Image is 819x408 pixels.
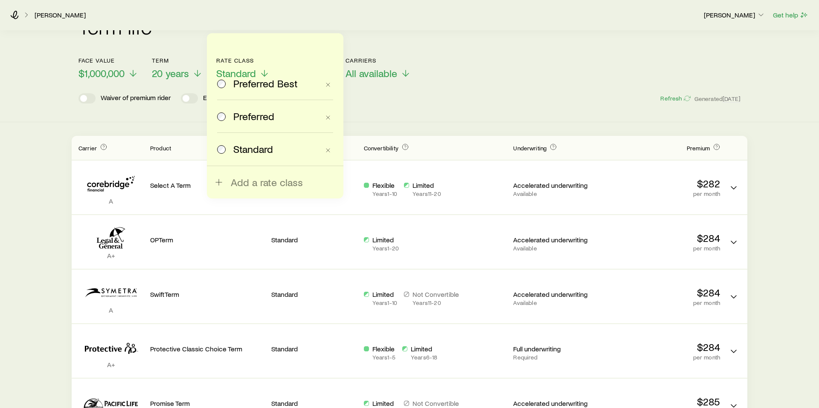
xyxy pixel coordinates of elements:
p: $284 [606,287,720,299]
button: Get help [773,10,809,20]
span: Generated [694,95,741,103]
span: Carrier [78,144,97,152]
p: Accelerated underwriting [513,181,599,190]
p: Years 11 - 20 [412,190,441,197]
p: Accelerated underwriting [513,236,599,244]
p: A+ [78,251,143,260]
p: Limited [372,290,397,299]
p: per month [606,299,720,306]
p: [PERSON_NAME] [704,11,765,19]
p: per month [606,245,720,252]
span: Preferred Best [233,78,298,89]
p: A [78,306,143,314]
p: Protective Classic Choice Term [150,345,264,353]
p: Standard [271,290,357,299]
p: Years 1 - 10 [372,299,397,306]
p: Term [152,57,203,64]
p: $285 [606,396,720,408]
p: Standard [271,399,357,408]
button: [PERSON_NAME] [703,10,766,20]
p: $284 [606,341,720,353]
p: A+ [78,360,143,369]
p: Available [513,299,599,306]
span: Product [150,144,171,152]
p: Years 11 - 20 [412,299,459,306]
span: [DATE] [723,95,741,103]
button: Face value$1,000,000 [78,57,138,80]
p: Required [513,354,599,361]
p: Years 6 - 18 [411,354,437,361]
p: OPTerm [150,236,264,244]
p: Rate Class [216,57,270,64]
p: Accelerated underwriting [513,399,599,408]
span: Premium [687,144,710,152]
button: Refresh [660,95,691,103]
p: Limited [372,399,397,408]
p: Flexible [372,181,397,190]
p: per month [606,190,720,197]
h2: Term life [78,16,152,37]
p: Limited [412,181,441,190]
p: SwiftTerm [150,290,264,299]
a: [PERSON_NAME] [34,11,86,19]
p: Carriers [346,57,411,64]
p: Standard [271,345,357,353]
p: A [78,197,143,205]
span: Standard [216,67,256,79]
p: Face value [78,57,138,64]
button: CarriersAll available [346,57,411,80]
p: per month [606,354,720,361]
p: Flexible [372,345,395,353]
p: Extended convertibility [203,93,271,103]
span: Convertibility [364,144,398,152]
p: Years 1 - 5 [372,354,395,361]
p: Limited [411,345,437,353]
p: Full underwriting [513,345,599,353]
p: Select A Term [150,181,264,190]
p: $284 [606,232,720,244]
button: Rate ClassStandard [216,57,270,80]
span: 20 years [152,67,189,79]
p: Years 1 - 10 [372,190,397,197]
span: $1,000,000 [78,67,125,79]
p: Years 1 - 20 [372,245,399,252]
p: Accelerated underwriting [513,290,599,299]
a: Download CSV [710,23,722,32]
p: Not Convertible [412,399,459,408]
p: Not Convertible [412,290,459,299]
p: Available [513,190,599,197]
p: Promise Term [150,399,264,408]
p: Waiver of premium rider [101,93,171,103]
button: Term20 years [152,57,203,80]
p: $282 [606,178,720,190]
p: Available [513,245,599,252]
p: Standard [271,236,357,244]
span: Underwriting [513,144,546,152]
span: All available [346,67,397,79]
p: Limited [372,236,399,244]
